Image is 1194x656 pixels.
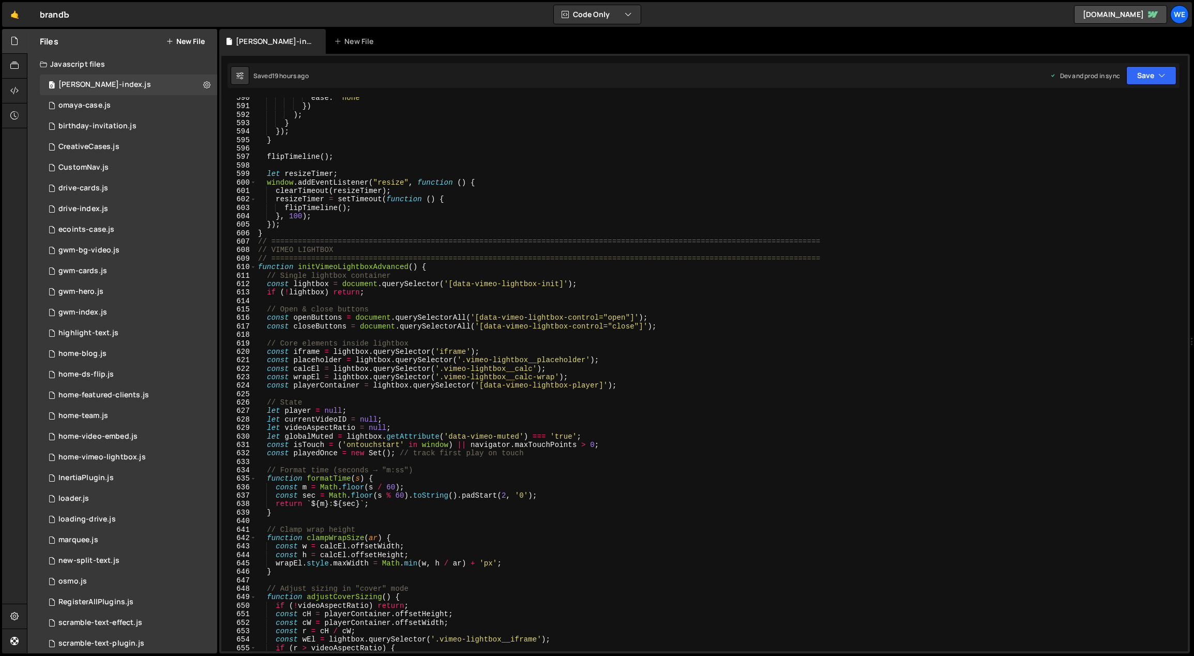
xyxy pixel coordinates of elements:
[221,433,256,441] div: 630
[58,266,107,276] div: gwm-cards.js
[58,349,107,359] div: home-blog.js
[58,577,87,586] div: osmo.js
[221,373,256,381] div: 623
[221,339,256,348] div: 619
[58,432,138,441] div: home-video-embed.js
[40,219,217,240] div: 12095/39566.js
[221,619,256,627] div: 652
[58,556,119,565] div: new-split-text.js
[221,415,256,424] div: 628
[272,71,309,80] div: 19 hours ago
[40,509,217,530] div: 12095/36196.js
[49,82,55,90] span: 0
[334,36,377,47] div: New File
[221,153,256,161] div: 597
[58,122,137,131] div: birthday-invitation.js
[58,618,142,628] div: scramble-text-effect.js
[221,170,256,178] div: 599
[58,473,114,483] div: InertiaPlugin.js
[40,178,217,199] div: 12095/35235.js
[40,468,217,488] div: 12095/29323.js
[221,331,256,339] div: 618
[221,407,256,415] div: 627
[221,559,256,568] div: 645
[221,161,256,170] div: 598
[221,348,256,356] div: 620
[221,187,256,195] div: 601
[221,627,256,635] div: 653
[221,178,256,187] div: 600
[221,635,256,644] div: 654
[58,204,108,214] div: drive-index.js
[221,280,256,288] div: 612
[221,517,256,525] div: 640
[221,255,256,263] div: 609
[221,195,256,203] div: 602
[221,602,256,610] div: 650
[40,426,217,447] div: 12095/29427.js
[40,116,217,137] div: 12095/46212.js
[221,111,256,119] div: 592
[58,101,111,110] div: omaya-case.js
[58,80,151,90] div: [PERSON_NAME]-index.js
[221,136,256,144] div: 595
[221,204,256,212] div: 603
[40,36,58,47] h2: Files
[58,391,149,400] div: home-featured-clients.js
[40,488,217,509] div: 12095/31005.js
[58,598,133,607] div: RegisterAllPlugins.js
[221,119,256,127] div: 593
[40,344,217,364] div: 12095/40244.js
[27,54,217,74] div: Javascript files
[221,390,256,398] div: 625
[253,71,309,80] div: Saved
[40,406,217,426] div: 12095/39251.js
[221,551,256,559] div: 644
[221,127,256,136] div: 594
[40,592,217,613] div: 12095/31221.js
[221,449,256,457] div: 632
[58,163,109,172] div: CustomNav.js
[221,263,256,271] div: 610
[40,261,217,281] div: 12095/34673.js
[58,287,103,296] div: gwm-hero.js
[221,381,256,390] div: 624
[1170,5,1189,24] a: We
[221,237,256,246] div: 607
[221,144,256,153] div: 596
[40,613,217,633] div: 12095/37932.js
[221,314,256,322] div: 616
[1050,71,1120,80] div: Dev and prod in sync
[58,411,108,421] div: home-team.js
[554,5,641,24] button: Code Only
[221,288,256,296] div: 613
[221,526,256,534] div: 641
[40,323,217,344] div: 12095/39583.js
[221,458,256,466] div: 633
[221,356,256,364] div: 621
[221,424,256,432] div: 629
[221,542,256,550] div: 643
[40,95,217,116] div: 12095/46345.js
[221,220,256,229] div: 605
[58,515,116,524] div: loading-drive.js
[2,2,27,27] a: 🤙
[58,370,114,379] div: home-ds-flip.js
[221,272,256,280] div: 611
[221,229,256,237] div: 606
[40,385,217,406] div: 12095/38421.js
[236,36,313,47] div: [PERSON_NAME]-index.js
[40,550,217,571] div: 12095/39580.js
[40,74,217,95] div: 12095/46624.js
[40,199,217,219] div: 12095/35237.js
[221,576,256,585] div: 647
[221,365,256,373] div: 622
[221,568,256,576] div: 646
[58,329,118,338] div: highlight-text.js
[40,137,217,157] div: 12095/31445.js
[58,225,114,234] div: ecoints-case.js
[40,240,217,261] div: 12095/33534.js
[58,453,146,462] div: home-vimeo-lightbox.js
[221,322,256,331] div: 617
[58,184,108,193] div: drive-cards.js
